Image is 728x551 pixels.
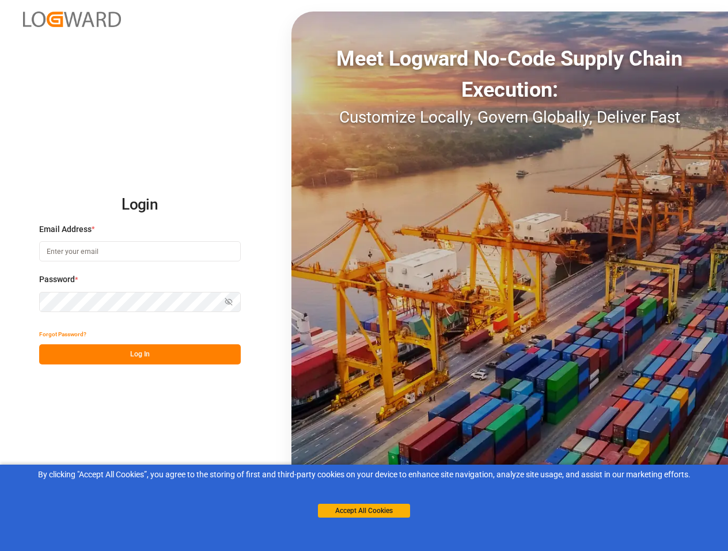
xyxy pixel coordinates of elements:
div: Customize Locally, Govern Globally, Deliver Fast [291,105,728,130]
div: By clicking "Accept All Cookies”, you agree to the storing of first and third-party cookies on yo... [8,469,720,481]
button: Log In [39,344,241,364]
button: Accept All Cookies [318,504,410,518]
span: Password [39,273,75,286]
span: Email Address [39,223,92,235]
div: Meet Logward No-Code Supply Chain Execution: [291,43,728,105]
h2: Login [39,187,241,223]
input: Enter your email [39,241,241,261]
button: Forgot Password? [39,324,86,344]
img: Logward_new_orange.png [23,12,121,27]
